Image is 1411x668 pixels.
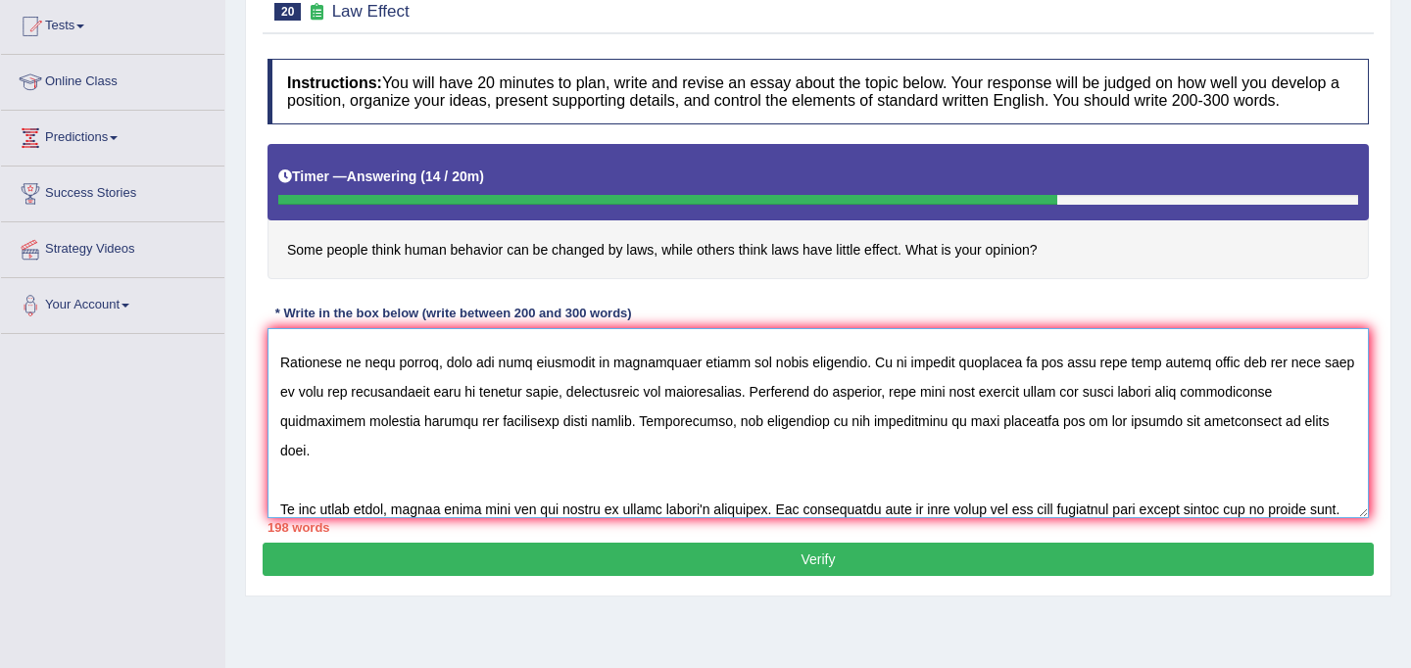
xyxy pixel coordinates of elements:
[1,222,224,271] a: Strategy Videos
[306,3,326,22] small: Exam occurring question
[268,518,1369,537] div: 198 words
[278,169,484,184] h5: Timer —
[1,167,224,215] a: Success Stories
[1,111,224,160] a: Predictions
[332,2,410,21] small: Law Effect
[1,278,224,327] a: Your Account
[268,59,1369,124] h4: You will have 20 minutes to plan, write and revise an essay about the topic below. Your response ...
[479,168,484,184] b: )
[263,543,1374,576] button: Verify
[274,3,301,21] span: 20
[268,304,639,322] div: * Write in the box below (write between 200 and 300 words)
[1,55,224,104] a: Online Class
[420,168,425,184] b: (
[287,74,382,91] b: Instructions:
[347,168,417,184] b: Answering
[425,168,479,184] b: 14 / 20m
